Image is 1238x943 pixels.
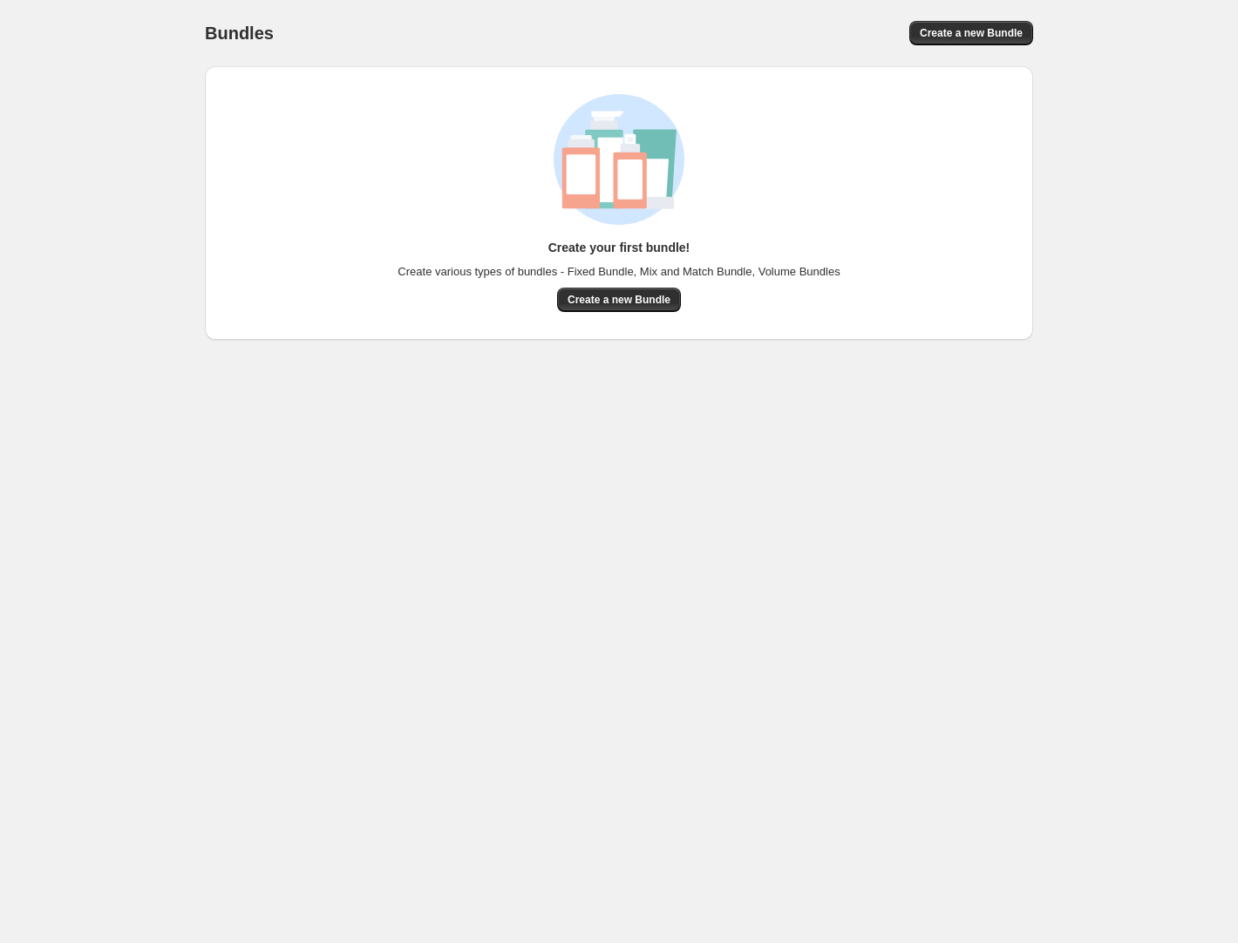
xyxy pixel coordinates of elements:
span: Create a new Bundle [568,293,670,307]
span: Create a new Bundle [920,26,1023,40]
button: Create a new Bundle [909,21,1033,45]
button: Create a new Bundle [557,288,681,312]
h3: Create your first bundle! [548,239,690,256]
h1: Bundles [205,23,274,44]
span: Create various types of bundles - Fixed Bundle, Mix and Match Bundle, Volume Bundles [398,263,840,281]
